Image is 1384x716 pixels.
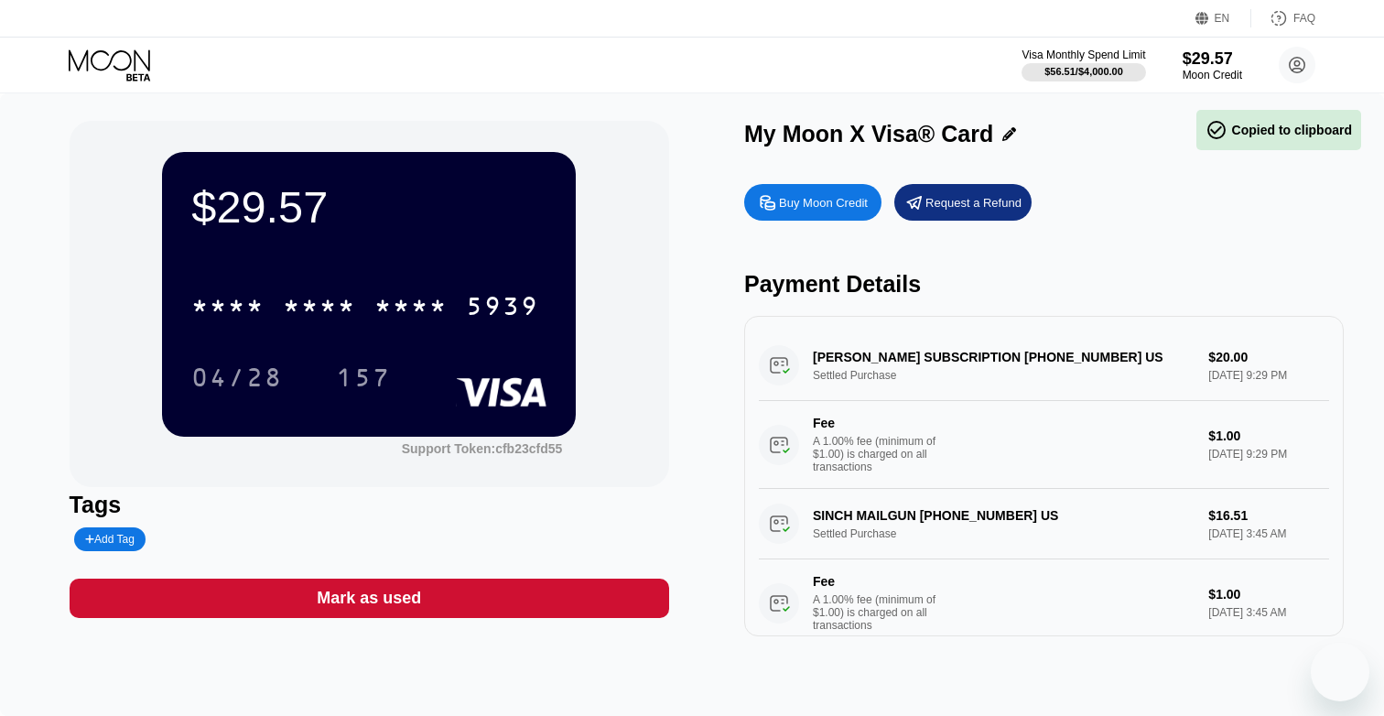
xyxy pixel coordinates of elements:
div: A 1.00% fee (minimum of $1.00) is charged on all transactions [813,593,950,632]
div: $1.00 [1208,429,1329,443]
div: FeeA 1.00% fee (minimum of $1.00) is charged on all transactions$1.00[DATE] 9:29 PM [759,401,1329,489]
div: 157 [336,365,391,395]
div: EN [1215,12,1230,25]
div: Copied to clipboard [1206,119,1352,141]
div: My Moon X Visa® Card [744,121,993,147]
div: A 1.00% fee (minimum of $1.00) is charged on all transactions [813,435,950,473]
div: Request a Refund [894,184,1032,221]
div: $29.57 [191,181,546,233]
div: Moon Credit [1183,69,1242,81]
span:  [1206,119,1227,141]
div: Buy Moon Credit [744,184,881,221]
div: $29.57Moon Credit [1183,49,1242,81]
div: Add Tag [74,527,146,551]
div: 157 [322,354,405,400]
div: FAQ [1293,12,1315,25]
div: $1.00 [1208,587,1329,602]
div: Support Token: cfb23cfd55 [402,441,563,456]
div: Mark as used [70,579,669,618]
div: Visa Monthly Spend Limit [1022,49,1145,61]
div: [DATE] 9:29 PM [1208,448,1329,461]
div: Request a Refund [925,195,1022,211]
div: Mark as used [317,588,421,609]
div: FeeA 1.00% fee (minimum of $1.00) is charged on all transactions$1.00[DATE] 3:45 AM [759,559,1329,647]
div: Buy Moon Credit [779,195,868,211]
div: Add Tag [85,533,135,546]
div: Payment Details [744,271,1344,298]
div: Support Token:cfb23cfd55 [402,441,563,456]
div: Fee [813,416,941,430]
div: FAQ [1251,9,1315,27]
div: $29.57 [1183,49,1242,69]
div: EN [1195,9,1251,27]
iframe: Button to launch messaging window [1311,643,1369,701]
div: 5939 [466,294,539,323]
div: Tags [70,492,669,518]
div: 04/28 [191,365,283,395]
div: 04/28 [178,354,297,400]
div: Visa Monthly Spend Limit$56.51/$4,000.00 [1022,49,1145,81]
div: Fee [813,574,941,589]
div: [DATE] 3:45 AM [1208,606,1329,619]
div: $56.51 / $4,000.00 [1044,66,1123,77]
